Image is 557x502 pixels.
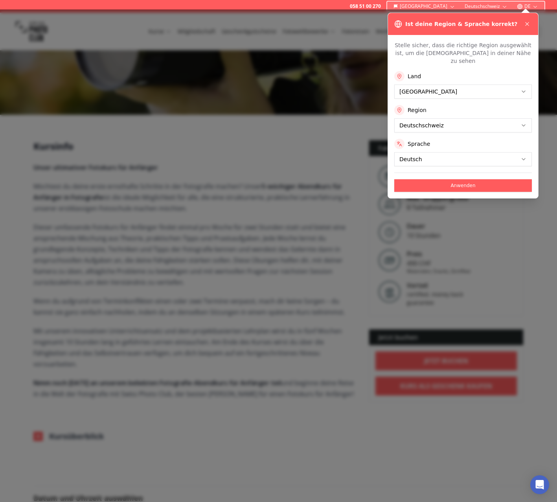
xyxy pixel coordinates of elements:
[394,41,532,65] p: Stelle sicher, dass die richtige Region ausgewählt ist, um die [DEMOGRAPHIC_DATA] in deiner Nähe ...
[408,72,421,80] label: Land
[461,2,511,11] button: Deutschschweiz
[350,3,381,9] a: 058 51 00 270
[405,20,517,28] h3: Ist deine Region & Sprache korrekt?
[514,2,541,11] button: DE
[394,179,532,192] button: Anwenden
[530,475,549,494] div: Open Intercom Messenger
[408,140,430,148] label: Sprache
[408,106,426,114] label: Region
[390,2,458,11] button: [GEOGRAPHIC_DATA]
